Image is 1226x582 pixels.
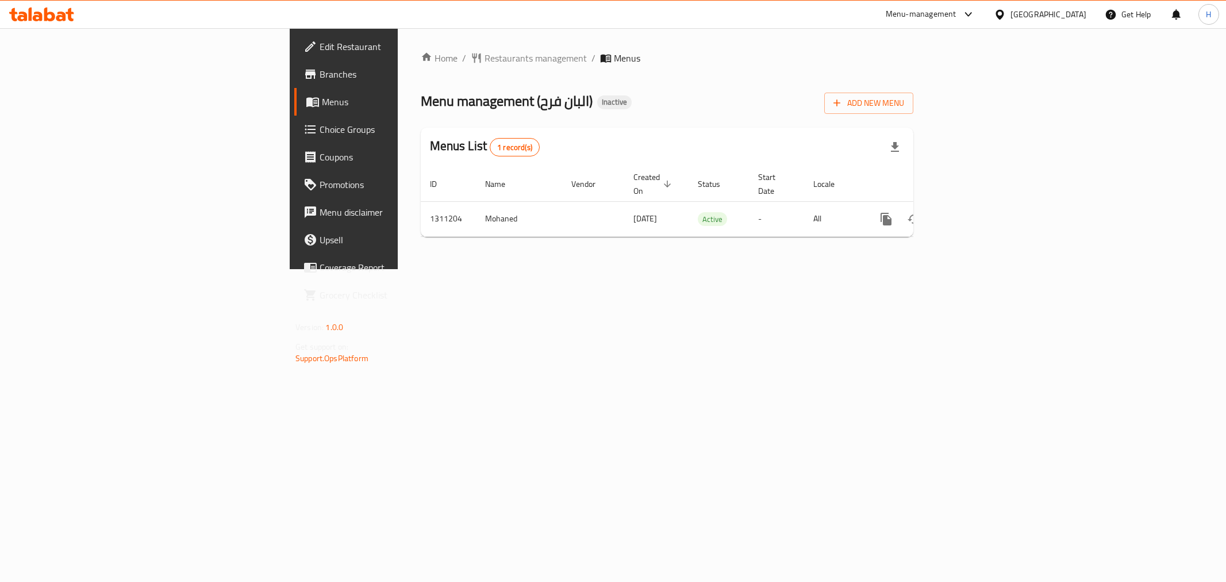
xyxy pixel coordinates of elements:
[295,320,324,335] span: Version:
[597,95,632,109] div: Inactive
[881,133,909,161] div: Export file
[294,88,494,116] a: Menus
[320,261,485,274] span: Coverage Report
[320,122,485,136] span: Choice Groups
[490,142,539,153] span: 1 record(s)
[485,51,587,65] span: Restaurants management
[294,60,494,88] a: Branches
[430,137,540,156] h2: Menus List
[294,171,494,198] a: Promotions
[597,97,632,107] span: Inactive
[421,88,593,114] span: Menu management ( البان فرح )
[430,177,452,191] span: ID
[294,254,494,281] a: Coverage Report
[571,177,610,191] span: Vendor
[421,51,913,65] nav: breadcrumb
[698,177,735,191] span: Status
[320,150,485,164] span: Coupons
[320,67,485,81] span: Branches
[325,320,343,335] span: 1.0.0
[294,143,494,171] a: Coupons
[294,33,494,60] a: Edit Restaurant
[633,211,657,226] span: [DATE]
[320,288,485,302] span: Grocery Checklist
[294,226,494,254] a: Upsell
[824,93,913,114] button: Add New Menu
[320,205,485,219] span: Menu disclaimer
[471,51,587,65] a: Restaurants management
[886,7,956,21] div: Menu-management
[698,213,727,226] span: Active
[490,138,540,156] div: Total records count
[863,167,992,202] th: Actions
[295,351,368,366] a: Support.OpsPlatform
[833,96,904,110] span: Add New Menu
[614,51,640,65] span: Menus
[476,201,562,236] td: Mohaned
[320,233,485,247] span: Upsell
[804,201,863,236] td: All
[749,201,804,236] td: -
[813,177,850,191] span: Locale
[295,339,348,354] span: Get support on:
[322,95,485,109] span: Menus
[294,116,494,143] a: Choice Groups
[633,170,675,198] span: Created On
[873,205,900,233] button: more
[758,170,790,198] span: Start Date
[591,51,595,65] li: /
[485,177,520,191] span: Name
[698,212,727,226] div: Active
[421,167,992,237] table: enhanced table
[320,178,485,192] span: Promotions
[1010,8,1086,21] div: [GEOGRAPHIC_DATA]
[294,198,494,226] a: Menu disclaimer
[900,205,928,233] button: Change Status
[294,281,494,309] a: Grocery Checklist
[1206,8,1211,21] span: H
[320,40,485,53] span: Edit Restaurant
